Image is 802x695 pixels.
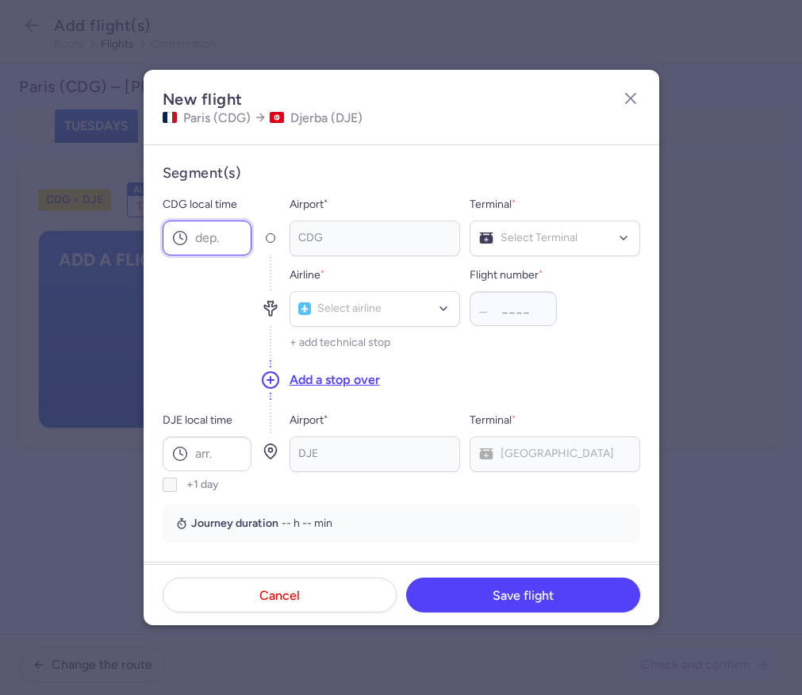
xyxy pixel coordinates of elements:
h4: Paris (CDG) Djerba (DJE) [163,110,363,125]
label: Airline [290,266,324,285]
span: Airport [290,411,460,430]
input: arr. [163,436,251,471]
button: Add a stop over [290,371,380,389]
span: Select Terminal [501,229,631,247]
label: Terminal [470,195,516,214]
span: +1 day [186,478,219,492]
button: + add technical stop [290,336,390,349]
label: Terminal [470,411,516,430]
span: Cancel [259,589,300,603]
label: DJE local time [163,411,251,430]
input: dep. [163,221,251,255]
span: Select airline [317,300,382,317]
p: Journey duration [191,516,332,532]
button: Cancel [163,578,397,612]
span: __ [479,303,487,314]
label: CDG local time [163,195,251,214]
span: Save flight [493,589,554,603]
h2: New flight [163,89,363,110]
h4: Segment(s) [163,164,640,182]
label: Flight number [470,266,557,285]
span: Airport [290,195,460,214]
input: +1 day [163,478,177,492]
input: ____ [470,291,557,326]
time: -- h -- min [282,516,332,532]
button: Save flight [406,578,640,612]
